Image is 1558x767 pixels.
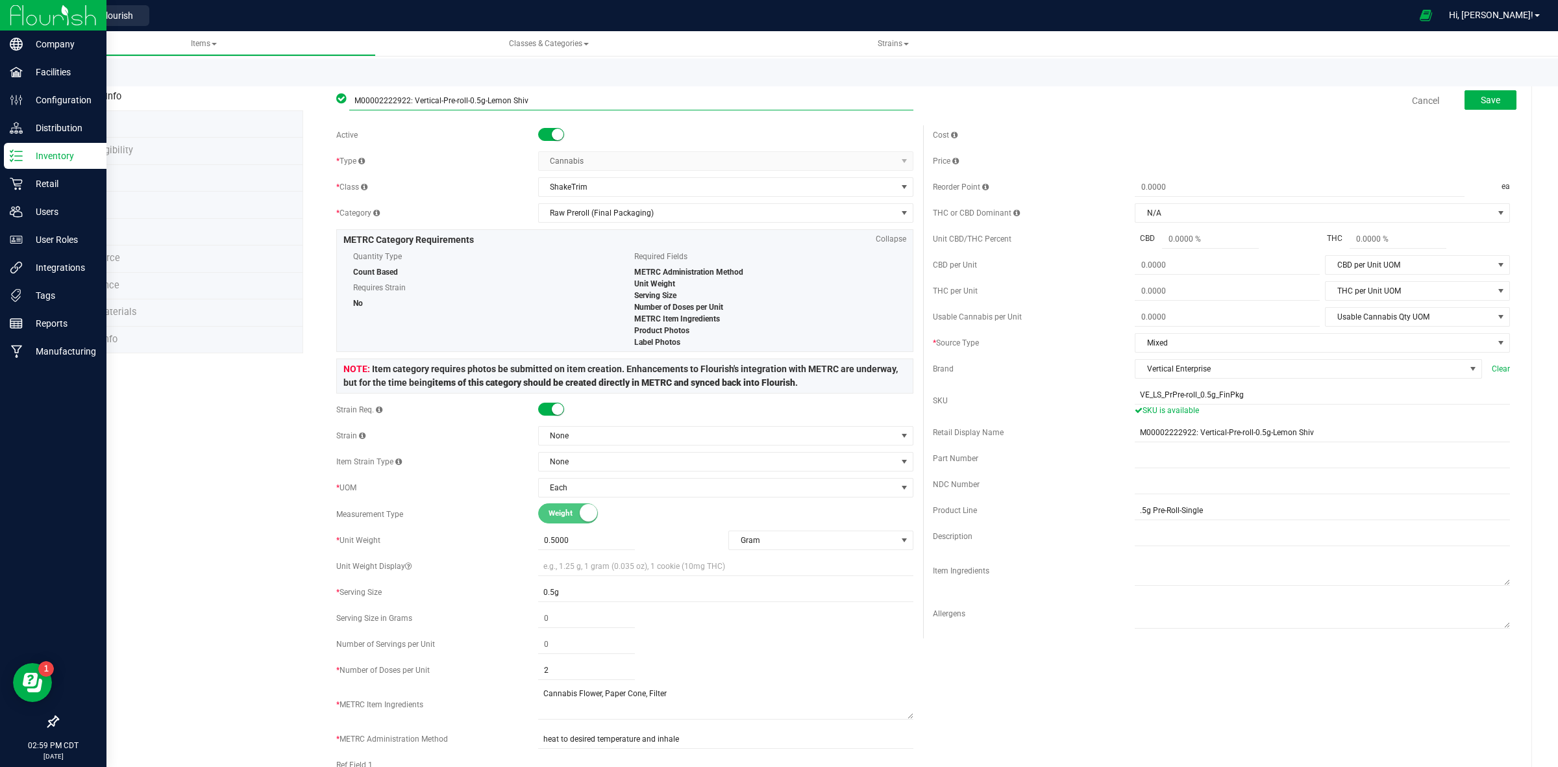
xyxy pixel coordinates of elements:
input: 0.0000 % [1162,230,1259,248]
span: Vertical Enterprise [1135,360,1465,378]
span: Source Type [933,338,979,347]
p: Reports [23,316,101,331]
span: Number of Servings per Unit [336,640,435,649]
span: select [896,479,913,497]
iframe: Resource center [13,663,52,702]
strong: items of this category should be created directly in METRC and synced back into Flourish [432,377,795,388]
span: select [1493,204,1509,222]
inline-svg: Tags [10,289,23,302]
span: Quantity Type [353,247,615,266]
span: Strain [336,431,365,440]
p: Distribution [23,120,101,136]
span: Item Ingredients [933,566,989,575]
span: METRC Category Requirements [343,234,474,245]
span: Mixed [1135,334,1493,352]
span: CBD [1135,233,1160,244]
span: Allergens [933,609,965,618]
span: CBD per Unit UOM [1326,256,1493,274]
span: No [353,299,363,308]
p: 02:59 PM CDT [6,740,101,751]
span: Measurement Type [336,510,403,519]
i: Custom display text for unit weight (e.g., '1.25 g', '1 gram (0.035 oz)', '1 cookie (10mg THC)') [405,562,412,570]
input: 0.5000 [538,531,635,549]
span: Save [1481,95,1500,105]
inline-svg: Facilities [10,66,23,79]
span: Category [336,208,380,218]
span: Classes & Categories [509,39,589,48]
p: Company [23,36,101,52]
span: Class [336,182,367,192]
span: Item Strain Type [336,457,402,466]
span: Gram [729,531,896,549]
input: 0.0000 [1135,256,1320,274]
button: Save [1465,90,1516,110]
span: Raw Preroll (Final Packaging) [539,204,896,222]
span: ShakeTrim [539,178,896,196]
span: Part Number [933,454,978,463]
span: Open Ecommerce Menu [1411,3,1441,28]
p: Tags [23,288,101,303]
span: Serving Size [336,588,382,597]
inline-svg: Company [10,38,23,51]
span: None [539,453,896,471]
inline-svg: Inventory [10,149,23,162]
span: UOM [336,483,356,492]
span: Unit Weight [634,279,675,288]
span: Product Line [933,506,977,515]
inline-svg: Manufacturing [10,345,23,358]
input: 0 [538,635,635,653]
span: select [1493,334,1509,352]
input: e.g., 1.25 g, 1 gram (0.035 oz), 1 cookie (10mg THC) [538,557,913,576]
span: METRC Administration Method [336,735,448,744]
input: Item name [349,91,913,110]
span: Each [539,479,896,497]
a: Cancel [1412,94,1439,107]
span: Strains [878,39,909,48]
span: Serving Size in Grams [336,614,412,623]
p: Integrations [23,260,101,275]
span: Strain Req. [336,405,382,414]
iframe: Resource center unread badge [38,661,54,677]
span: None [539,427,896,445]
p: Users [23,204,101,220]
span: SKU is available [1135,406,1199,415]
p: Inventory [23,148,101,164]
span: THC or CBD Dominant [933,208,1020,218]
span: Label Photos [634,338,680,347]
input: 0.0000 [1135,178,1465,196]
p: [DATE] [6,751,101,761]
span: SKU [933,396,948,405]
p: Retail [23,176,101,192]
span: Price [933,157,959,166]
span: Clear [1492,363,1510,375]
span: Unit Weight Display [336,562,412,571]
span: Required Fields [634,247,896,266]
inline-svg: Distribution [10,121,23,134]
p: Configuration [23,92,101,108]
span: select [1493,282,1509,300]
span: Reorder Point [933,182,989,192]
input: 0.0000 [1135,282,1320,300]
span: Active [336,131,358,140]
span: THC [1322,233,1348,244]
input: 0.0000 [1135,308,1320,326]
inline-svg: Retail [10,177,23,190]
input: 0.0000 % [1350,230,1446,248]
span: Product Photos [634,326,689,335]
span: METRC Item Ingredients [336,700,423,709]
span: N/A [1135,204,1493,222]
span: select [1493,308,1509,326]
span: Cost [933,131,958,140]
span: Requires Strain [353,278,615,297]
span: Unit Weight [336,536,380,545]
span: Weight [549,504,607,523]
span: NDC Number [933,480,980,489]
input: 2 [538,661,635,679]
span: Usable Cannabis Qty UOM [1326,308,1493,326]
span: Hi, [PERSON_NAME]! [1449,10,1533,20]
span: THC per Unit UOM [1326,282,1493,300]
inline-svg: Integrations [10,261,23,274]
span: Description [933,532,972,541]
p: User Roles [23,232,101,247]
